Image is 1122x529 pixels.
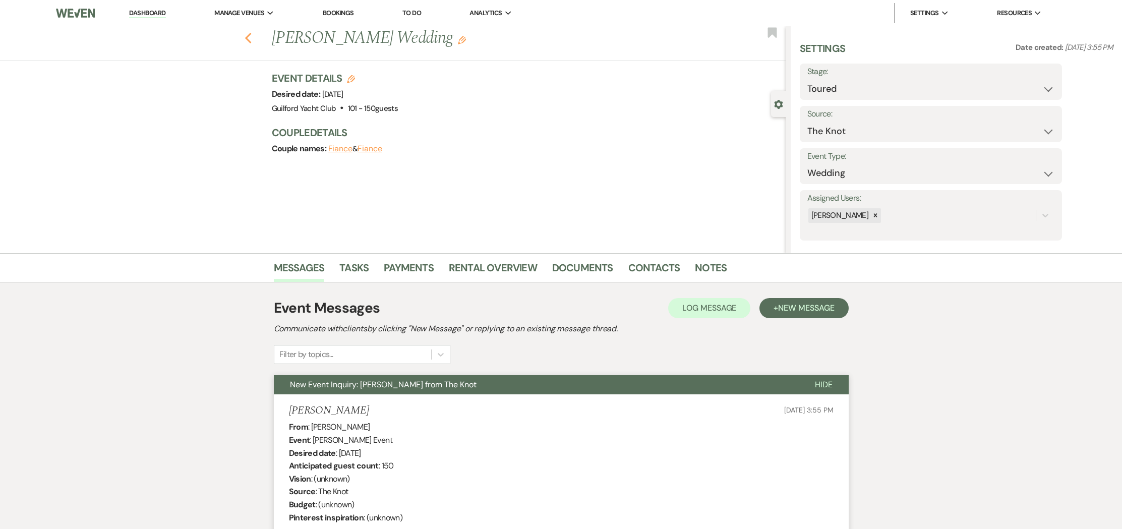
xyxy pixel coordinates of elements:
span: & [328,144,382,154]
h3: Couple Details [272,126,776,140]
span: Log Message [682,303,736,313]
img: Weven Logo [56,3,95,24]
a: Documents [552,260,613,282]
button: Edit [458,35,466,44]
b: Desired date [289,448,336,458]
span: [DATE] 3:55 PM [784,405,833,415]
h3: Settings [800,41,846,64]
b: Pinterest inspiration [289,512,364,523]
a: Messages [274,260,325,282]
h1: Event Messages [274,298,380,319]
button: Log Message [668,298,750,318]
div: Filter by topics... [279,348,333,361]
a: Dashboard [129,9,165,18]
button: +New Message [759,298,848,318]
b: From [289,422,308,432]
span: Analytics [469,8,502,18]
span: [DATE] [322,89,343,99]
label: Stage: [807,65,1054,79]
h3: Event Details [272,71,398,85]
a: Rental Overview [449,260,537,282]
span: New Message [778,303,834,313]
span: Date created: [1016,42,1065,52]
b: Vision [289,474,311,484]
span: Desired date: [272,89,322,99]
span: Guilford Yacht Club [272,103,336,113]
button: New Event Inquiry: [PERSON_NAME] from The Knot [274,375,799,394]
a: Bookings [323,9,354,17]
label: Event Type: [807,149,1054,164]
button: Hide [799,375,849,394]
span: Resources [997,8,1032,18]
span: Manage Venues [214,8,264,18]
span: New Event Inquiry: [PERSON_NAME] from The Knot [290,379,477,390]
b: Source [289,486,316,497]
h1: [PERSON_NAME] Wedding [272,26,679,50]
a: Tasks [339,260,369,282]
span: Hide [815,379,833,390]
a: To Do [402,9,421,17]
b: Event [289,435,310,445]
a: Notes [695,260,727,282]
span: Couple names: [272,143,328,154]
div: [PERSON_NAME] [808,208,870,223]
button: Fiance [358,145,382,153]
h2: Communicate with clients by clicking "New Message" or replying to an existing message thread. [274,323,849,335]
button: Close lead details [774,99,783,108]
b: Budget [289,499,316,510]
label: Assigned Users: [807,191,1054,206]
h5: [PERSON_NAME] [289,404,369,417]
button: Fiance [328,145,353,153]
label: Source: [807,107,1054,122]
a: Contacts [628,260,680,282]
b: Anticipated guest count [289,460,379,471]
span: [DATE] 3:55 PM [1065,42,1113,52]
a: Payments [384,260,434,282]
span: 101 - 150 guests [348,103,398,113]
span: Settings [910,8,939,18]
